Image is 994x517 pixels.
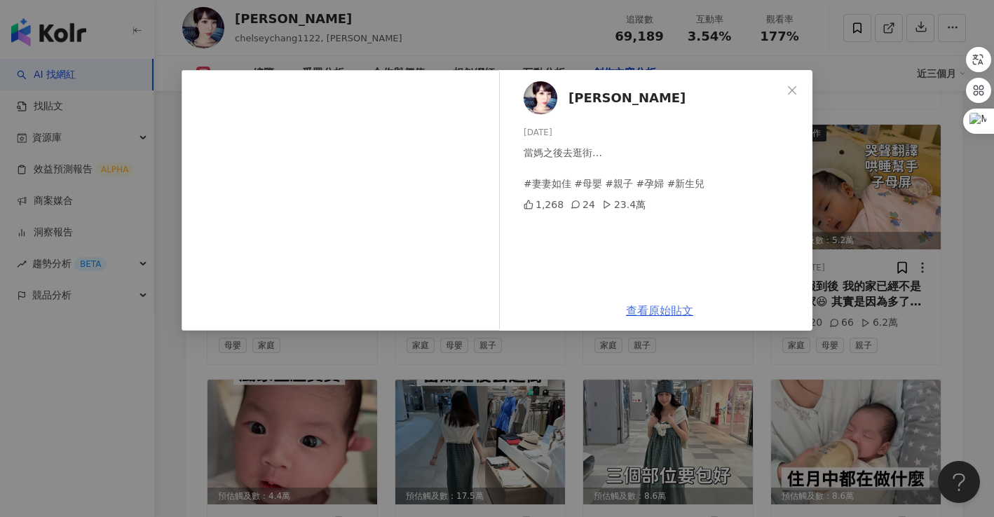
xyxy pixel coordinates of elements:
img: KOL Avatar [524,81,557,115]
a: 查看原始貼文 [626,304,693,317]
div: 當媽之後去逛街… #妻妻如佳 #母嬰 #親子 #孕婦 #新生兒 [524,145,801,191]
button: Close [778,76,806,104]
div: [DATE] [524,126,801,139]
div: 1,268 [524,197,564,212]
div: 24 [571,197,595,212]
div: 23.4萬 [602,197,646,212]
span: close [787,85,798,96]
a: KOL Avatar[PERSON_NAME] [524,81,782,115]
span: [PERSON_NAME] [569,88,686,108]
